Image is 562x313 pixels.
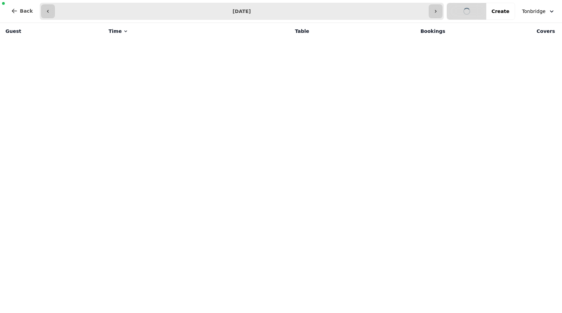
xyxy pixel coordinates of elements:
span: Back [20,9,33,13]
button: Back [5,3,38,19]
span: Time [109,28,122,35]
button: Create [486,3,515,20]
th: Covers [449,23,559,39]
span: Tonbridge [522,8,546,15]
th: Table [221,23,313,39]
button: Time [109,28,128,35]
button: Tonbridge [518,5,559,17]
th: Bookings [313,23,449,39]
span: Create [491,9,509,14]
